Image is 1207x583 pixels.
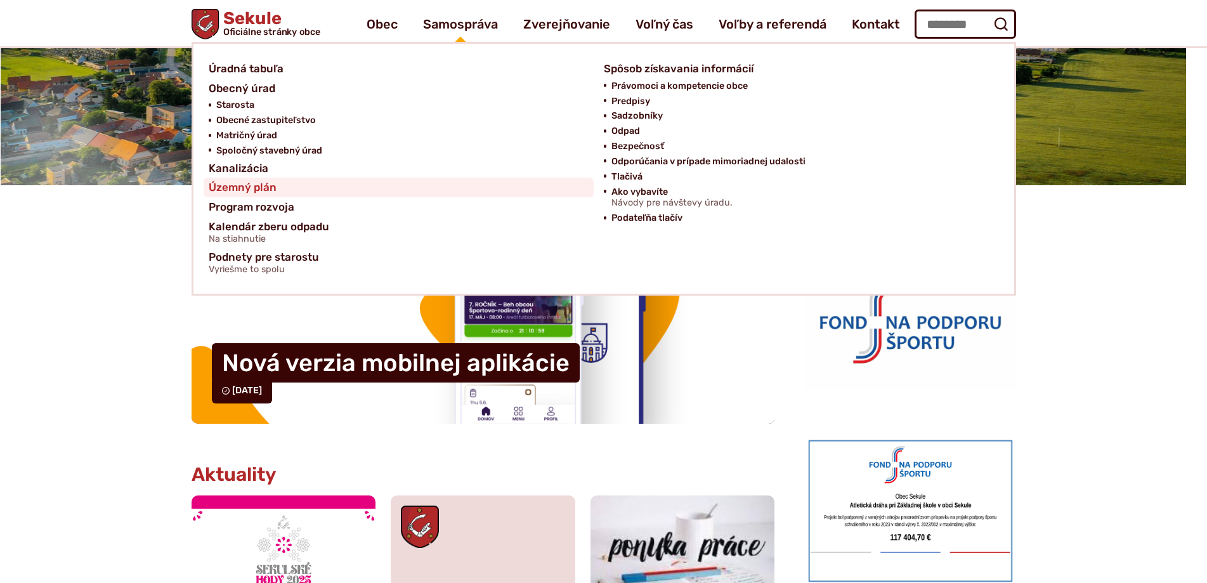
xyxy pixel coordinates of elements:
a: Kalendár zberu odpaduNa stiahnutie [209,217,589,248]
span: Na stiahnutie [209,234,329,244]
span: Sadzobníky [611,108,663,124]
span: Spôsob získavania informácií [604,59,754,79]
span: Návody pre návštevy úradu. [611,198,733,208]
span: Starosta [216,98,254,113]
span: Odporúčania v prípade mimoriadnej udalosti [611,154,806,169]
a: Kontakt [852,6,900,42]
a: Obec [367,6,398,42]
span: Kanalizácia [209,159,268,178]
span: Odpad [611,124,640,139]
a: Program rozvoja [209,197,589,217]
span: Program rozvoja [209,197,294,217]
h3: Aktuality [192,464,277,485]
h1: Sekule [219,10,320,37]
a: Obecný úrad [209,79,589,98]
a: Bezpečnosť [611,139,984,154]
span: Vyriešme to spolu [209,265,319,275]
a: Nová verzia mobilnej aplikácie [DATE] [192,195,775,424]
span: Predpisy [611,94,650,109]
a: Matričný úrad [216,128,589,143]
span: Matričný úrad [216,128,277,143]
a: Tlačivá [611,169,984,185]
span: Obecný úrad [209,79,275,98]
a: Logo Sekule, prejsť na domovskú stránku. [192,9,320,39]
span: Ako vybavíte [611,185,733,211]
a: Samospráva [423,6,498,42]
a: Podateľňa tlačív [611,211,984,226]
span: [DATE] [232,385,262,396]
span: Kalendár zberu odpadu [209,217,329,248]
span: Úradná tabuľa [209,59,284,79]
a: Právomoci a kompetencie obce [611,79,984,94]
a: Odpad [611,124,984,139]
a: Spôsob získavania informácií [604,59,984,79]
span: Právomoci a kompetencie obce [611,79,748,94]
span: Podateľňa tlačív [611,211,682,226]
a: Odporúčania v prípade mimoriadnej udalosti [611,154,984,169]
a: Spoločný stavebný úrad [216,143,589,159]
a: Územný plán [209,178,589,197]
a: Sadzobníky [611,108,984,124]
img: Prejsť na domovskú stránku [192,9,219,39]
span: Tlačivá [611,169,643,185]
span: Bezpečnosť [611,139,664,154]
h4: Nová verzia mobilnej aplikácie [212,343,580,383]
div: 3 / 8 [192,195,775,424]
a: Predpisy [611,94,984,109]
a: Voľby a referendá [719,6,826,42]
span: Obecné zastupiteľstvo [216,113,316,128]
img: logo_fnps.png [805,252,1015,390]
a: Úradná tabuľa [209,59,589,79]
a: Podnety pre starostuVyriešme to spolu [209,247,984,278]
span: Spoločný stavebný úrad [216,143,322,159]
span: Územný plán [209,178,277,197]
span: Podnety pre starostu [209,247,319,278]
a: Kanalizácia [209,159,589,178]
a: Ako vybavíteNávody pre návštevy úradu. [611,185,984,211]
a: Obecné zastupiteľstvo [216,113,589,128]
span: Oficiálne stránky obce [223,27,320,36]
a: Zverejňovanie [523,6,610,42]
a: Voľný čas [636,6,693,42]
a: Starosta [216,98,589,113]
